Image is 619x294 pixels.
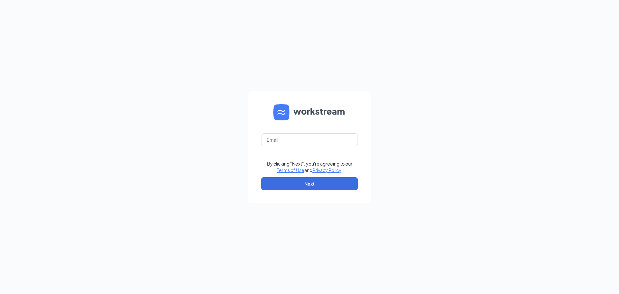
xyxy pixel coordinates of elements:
input: Email [261,133,358,146]
a: Privacy Policy [312,167,341,173]
button: Next [261,177,358,190]
div: By clicking "Next", you're agreeing to our and . [267,160,352,173]
a: Terms of Use [277,167,304,173]
img: WS logo and Workstream text [273,104,346,120]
